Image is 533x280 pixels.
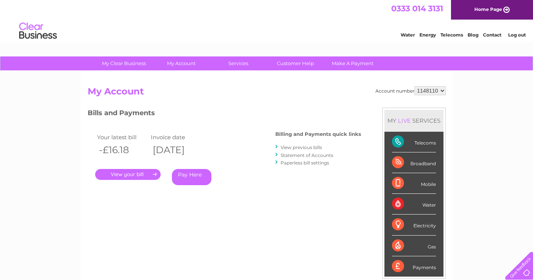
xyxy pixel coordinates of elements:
div: Telecoms [392,132,436,152]
div: Clear Business is a trading name of Verastar Limited (registered in [GEOGRAPHIC_DATA] No. 3667643... [89,4,445,37]
a: Blog [468,32,478,38]
a: Statement of Accounts [281,152,333,158]
a: . [95,169,161,180]
a: Water [401,32,415,38]
a: My Account [150,56,212,70]
a: Make A Payment [322,56,384,70]
div: Broadband [392,152,436,173]
td: Invoice date [149,132,203,142]
th: [DATE] [149,142,203,158]
a: Contact [483,32,501,38]
a: Energy [419,32,436,38]
a: Customer Help [264,56,326,70]
a: Paperless bill settings [281,160,329,166]
div: Payments [392,256,436,277]
a: 0333 014 3131 [391,4,443,13]
a: My Clear Business [93,56,155,70]
div: Gas [392,236,436,256]
a: Pay Here [172,169,211,185]
div: Water [392,194,436,215]
img: logo.png [19,20,57,43]
h3: Bills and Payments [88,108,361,121]
a: Telecoms [440,32,463,38]
h4: Billing and Payments quick links [275,131,361,137]
a: Log out [508,32,526,38]
a: Services [207,56,269,70]
div: Electricity [392,215,436,235]
div: Account number [375,86,446,95]
th: -£16.18 [95,142,149,158]
div: MY SERVICES [384,110,443,131]
a: View previous bills [281,145,322,150]
div: LIVE [396,117,412,124]
h2: My Account [88,86,446,100]
td: Your latest bill [95,132,149,142]
div: Mobile [392,173,436,194]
